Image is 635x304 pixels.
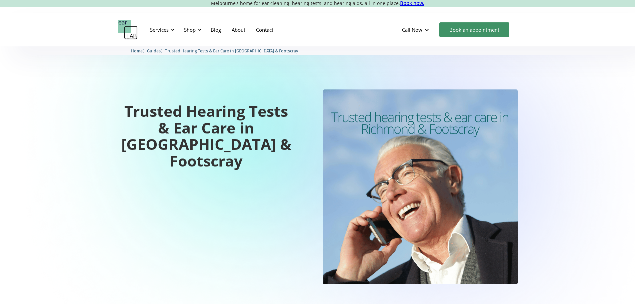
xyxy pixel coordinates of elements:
li: 〉 [147,47,165,54]
div: Services [146,20,177,40]
a: Home [131,47,143,54]
div: Services [150,26,169,33]
a: Contact [251,20,279,39]
a: About [226,20,251,39]
h1: Trusted Hearing Tests & Ear Care in [GEOGRAPHIC_DATA] & Footscray [118,103,295,169]
a: Guides [147,47,161,54]
a: Blog [205,20,226,39]
div: Shop [184,26,196,33]
a: Trusted Hearing Tests & Ear Care in [GEOGRAPHIC_DATA] & Footscray [165,47,298,54]
div: Call Now [402,26,422,33]
span: Home [131,48,143,53]
a: Book an appointment [439,22,509,37]
div: Shop [180,20,204,40]
li: 〉 [131,47,147,54]
div: Call Now [397,20,436,40]
img: Trusted Hearing Tests & Ear Care in Richmond & Footscray [323,89,518,284]
a: home [118,20,138,40]
span: Trusted Hearing Tests & Ear Care in [GEOGRAPHIC_DATA] & Footscray [165,48,298,53]
span: Guides [147,48,161,53]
